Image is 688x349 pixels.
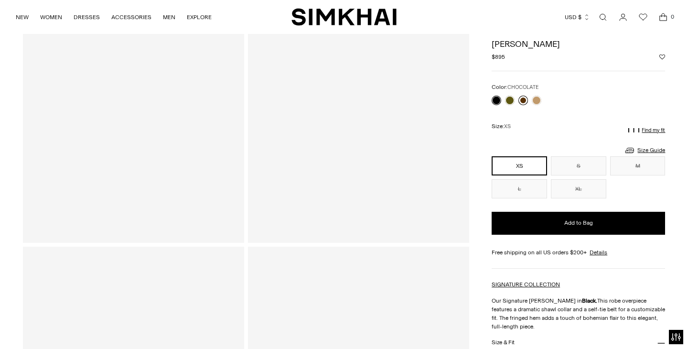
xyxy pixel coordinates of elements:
button: M [610,156,666,175]
div: Free shipping on all US orders $200+ [492,248,665,257]
label: Size: [492,122,511,131]
span: 0 [668,12,677,21]
a: WOMEN [40,7,62,28]
button: S [551,156,606,175]
a: ACCESSORIES [111,7,151,28]
button: Add to Wishlist [659,54,665,60]
a: Size Guide [624,144,665,156]
span: Add to Bag [564,219,593,227]
a: Go to the account page [613,8,633,27]
a: SIGNATURE COLLECTION [492,281,560,288]
a: Open search modal [593,8,613,27]
a: Open cart modal [654,8,673,27]
a: EXPLORE [187,7,212,28]
button: XS [492,156,547,175]
span: XS [504,123,511,130]
button: XL [551,179,606,198]
a: Wishlist [634,8,653,27]
p: Our Signature [PERSON_NAME] in This robe overpiece features a dramatic shawl collar and a self-ti... [492,296,665,331]
h3: Size & Fit [492,339,515,346]
a: DRESSES [74,7,100,28]
a: MEN [163,7,175,28]
a: NEW [16,7,29,28]
h1: [PERSON_NAME] [492,40,665,48]
button: Add to Bag [492,212,665,235]
span: CHOCOLATE [507,84,538,90]
a: Details [590,248,607,257]
a: SIMKHAI [291,8,397,26]
button: USD $ [565,7,590,28]
span: $895 [492,53,505,61]
b: Black. [582,297,597,304]
button: L [492,179,547,198]
label: Color: [492,83,538,92]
